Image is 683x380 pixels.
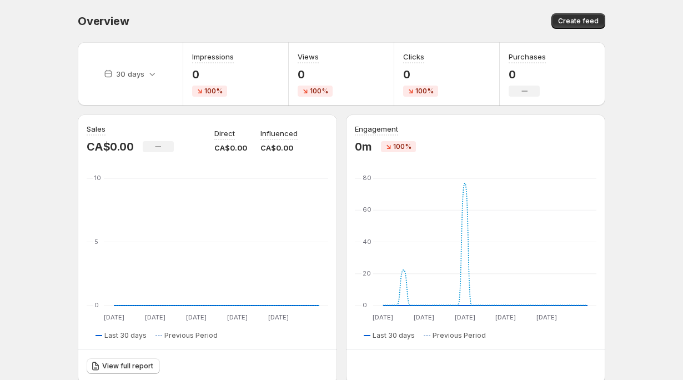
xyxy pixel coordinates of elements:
p: 0 [509,68,546,81]
text: [DATE] [268,313,289,321]
h3: Clicks [403,51,424,62]
text: [DATE] [227,313,248,321]
p: 0 [192,68,234,81]
text: 0 [363,301,367,309]
h3: Sales [87,123,106,134]
text: [DATE] [373,313,393,321]
span: Last 30 days [373,331,415,340]
button: Create feed [551,13,605,29]
span: Create feed [558,17,599,26]
span: View full report [102,362,153,371]
a: View full report [87,358,160,374]
text: 40 [363,238,371,246]
p: CA$0.00 [214,142,247,153]
span: 100% [204,87,223,96]
span: Last 30 days [104,331,147,340]
text: [DATE] [455,313,475,321]
span: 100% [415,87,434,96]
text: 5 [94,238,98,246]
span: 100% [393,142,411,151]
text: [DATE] [104,313,124,321]
text: [DATE] [414,313,434,321]
p: CA$0.00 [87,140,134,153]
span: Previous Period [164,331,218,340]
h3: Engagement [355,123,398,134]
h3: Views [298,51,319,62]
p: 0m [355,140,372,153]
text: 80 [363,174,371,182]
span: Previous Period [433,331,486,340]
p: 0 [298,68,333,81]
text: [DATE] [495,313,516,321]
text: 60 [363,206,371,213]
p: CA$0.00 [260,142,298,153]
p: Influenced [260,128,298,139]
text: 10 [94,174,101,182]
text: [DATE] [145,313,165,321]
text: 0 [94,301,99,309]
text: [DATE] [536,313,557,321]
p: Direct [214,128,235,139]
p: 30 days [116,68,144,79]
text: [DATE] [186,313,207,321]
text: 20 [363,269,371,277]
span: 100% [310,87,328,96]
h3: Purchases [509,51,546,62]
h3: Impressions [192,51,234,62]
span: Overview [78,14,129,28]
p: 0 [403,68,438,81]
